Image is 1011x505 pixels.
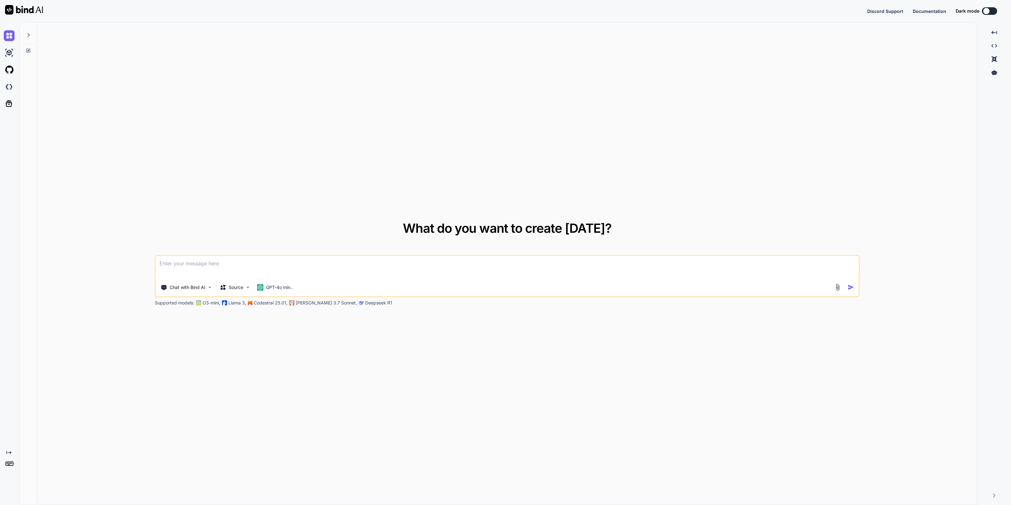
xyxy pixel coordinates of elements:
[222,300,227,305] img: Llama2
[207,285,213,290] img: Pick Tools
[254,300,288,306] p: Codestral 25.01,
[4,64,15,75] img: githubLight
[196,300,201,305] img: GPT-4
[155,300,194,306] p: Supported models:
[296,300,357,306] p: [PERSON_NAME] 3.7 Sonnet,
[170,284,205,291] p: Chat with Bind AI
[245,285,251,290] img: Pick Models
[228,300,246,306] p: Llama 3,
[867,8,903,15] button: Discord Support
[834,284,841,291] img: attachment
[867,9,903,14] span: Discord Support
[913,9,946,14] span: Documentation
[203,300,220,306] p: O3-mini,
[4,47,15,58] img: ai-studio
[359,300,364,305] img: claude
[403,220,612,236] span: What do you want to create [DATE]?
[257,284,263,291] img: GPT-4o mini
[956,8,979,14] span: Dark mode
[266,284,293,291] p: GPT-4o min..
[289,300,294,305] img: claude
[5,5,43,15] img: Bind AI
[4,81,15,92] img: darkCloudIdeIcon
[847,284,854,291] img: icon
[248,301,252,305] img: Mistral-AI
[4,30,15,41] img: chat
[913,8,946,15] button: Documentation
[229,284,243,291] p: Source
[365,300,392,306] p: Deepseek R1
